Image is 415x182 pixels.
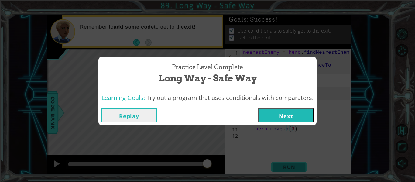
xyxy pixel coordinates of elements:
div: Sign out [2,42,413,47]
span: Try out a program that uses conditionals with comparators. [146,94,314,102]
span: Practice Level Complete [172,63,243,72]
div: Sort A > Z [2,14,413,20]
span: Learning Goals: [101,94,145,102]
div: Home [2,2,127,8]
button: Replay [101,108,157,122]
div: Move To ... [2,25,413,31]
button: Next [258,108,314,122]
span: Long Way - Safe Way [159,72,257,85]
input: Search outlines [2,8,56,14]
div: Delete [2,31,413,36]
div: Options [2,36,413,42]
div: Sort New > Old [2,20,413,25]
